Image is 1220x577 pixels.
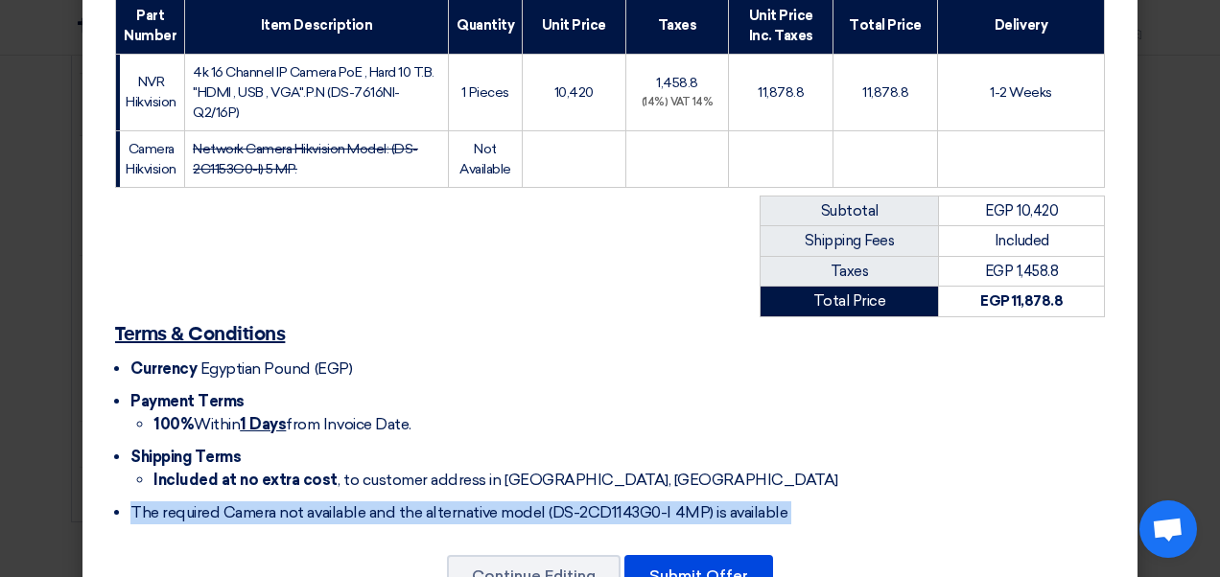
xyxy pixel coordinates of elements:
u: 1 Days [240,415,286,433]
span: 10,420 [554,84,594,101]
span: Currency [130,359,197,378]
span: Within from Invoice Date. [153,415,411,433]
span: 1 Pieces [461,84,508,101]
strong: EGP 11,878.8 [980,292,1063,310]
td: Total Price [761,287,939,317]
span: EGP 1,458.8 [985,263,1059,280]
div: Open chat [1139,500,1197,558]
strong: Included at no extra cost [153,471,338,489]
span: 1-2 Weeks [990,84,1052,101]
span: 11,878.8 [758,84,804,101]
strike: Network Camera Hikvision Model: (DS-2C1153G0-I) 5 MP. [193,141,418,177]
td: EGP 10,420 [939,196,1105,226]
li: The required Camera not available and the alternative model (DS-2CD1143G0-I 4MP) is available [130,501,1105,524]
td: Subtotal [761,196,939,226]
span: 1,458.8 [656,75,698,91]
td: Taxes [761,256,939,287]
span: Egyptian Pound (EGP) [200,359,352,378]
span: Payment Terms [130,392,245,410]
div: (14%) VAT 14% [634,95,721,111]
strong: 100% [153,415,194,433]
span: Not Available [459,141,511,177]
span: Included [995,232,1049,249]
td: Camera Hikvision [116,130,185,187]
u: Terms & Conditions [115,325,285,344]
span: 4k 16 Channel IP Camera PoE , Hard 10 T.B. "HDMI , USB , VGA".P.N (DS-7616NI-Q2/16P) [193,64,434,121]
span: Shipping Terms [130,448,241,466]
li: , to customer address in [GEOGRAPHIC_DATA], [GEOGRAPHIC_DATA] [153,469,1105,492]
td: NVR Hikvision [116,54,185,130]
span: 11,878.8 [862,84,908,101]
td: Shipping Fees [761,226,939,257]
